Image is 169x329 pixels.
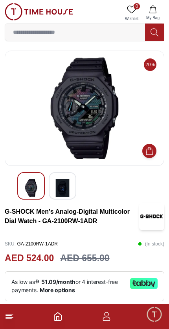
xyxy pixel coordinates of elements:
img: G-SHOCK Men's Analog-Digital Multicolor Dial Watch - GA-2100RW-1ADR [24,179,38,197]
div: Chat Widget [146,306,163,323]
p: GA-2100RW-1ADR [5,238,58,250]
span: My Bag [143,15,163,21]
img: G-SHOCK Men's Analog-Digital Multicolor Dial Watch - GA-2100RW-1ADR [139,203,164,230]
h3: G-SHOCK Men's Analog-Digital Multicolor Dial Watch - GA-2100RW-1ADR [5,207,139,226]
h3: AED 655.00 [60,251,109,265]
a: 0Wishlist [122,3,141,23]
p: ( In stock ) [138,238,164,250]
img: ... [5,3,73,20]
span: Wishlist [122,16,141,22]
img: G-SHOCK Men's Analog-Digital Multicolor Dial Watch - GA-2100RW-1ADR [11,57,158,159]
button: My Bag [141,3,164,23]
span: 20% [144,58,156,71]
a: Home [53,312,62,321]
span: 0 [134,3,140,9]
h2: AED 524.00 [5,251,54,265]
button: Add to Cart [142,144,156,158]
img: G-SHOCK Men's Analog-Digital Multicolor Dial Watch - GA-2100RW-1ADR [55,179,70,197]
span: SKU : [5,241,16,247]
